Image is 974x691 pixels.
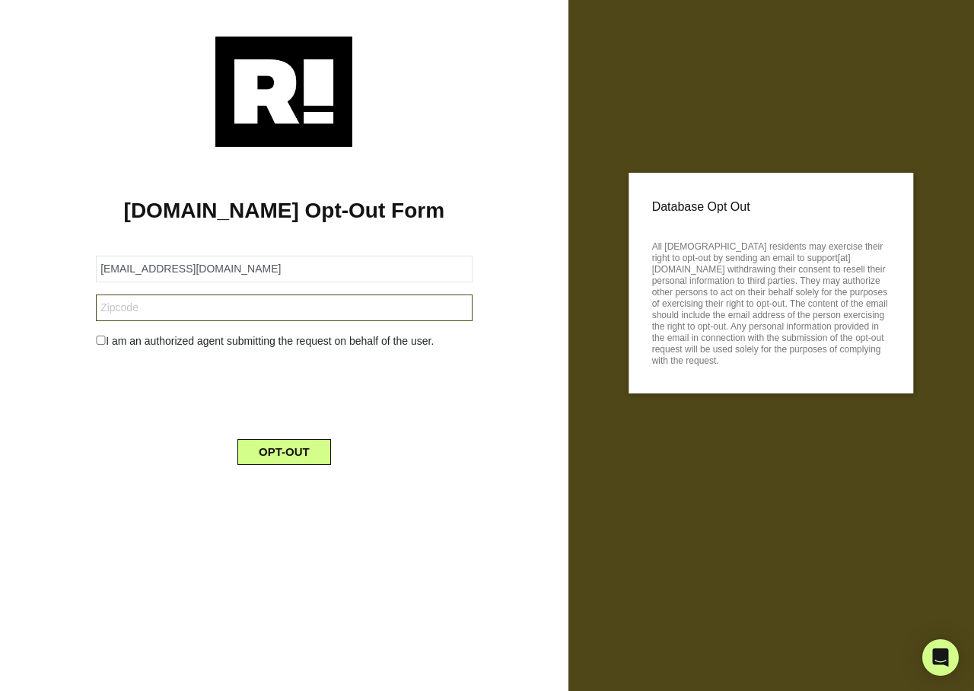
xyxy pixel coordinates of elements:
[168,361,399,421] iframe: reCAPTCHA
[237,439,331,465] button: OPT-OUT
[84,333,483,349] div: I am an authorized agent submitting the request on behalf of the user.
[96,256,472,282] input: Email Address
[23,198,546,224] h1: [DOMAIN_NAME] Opt-Out Form
[96,295,472,321] input: Zipcode
[652,237,890,367] p: All [DEMOGRAPHIC_DATA] residents may exercise their right to opt-out by sending an email to suppo...
[215,37,352,147] img: Retention.com
[652,196,890,218] p: Database Opt Out
[922,639,959,676] div: Open Intercom Messenger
